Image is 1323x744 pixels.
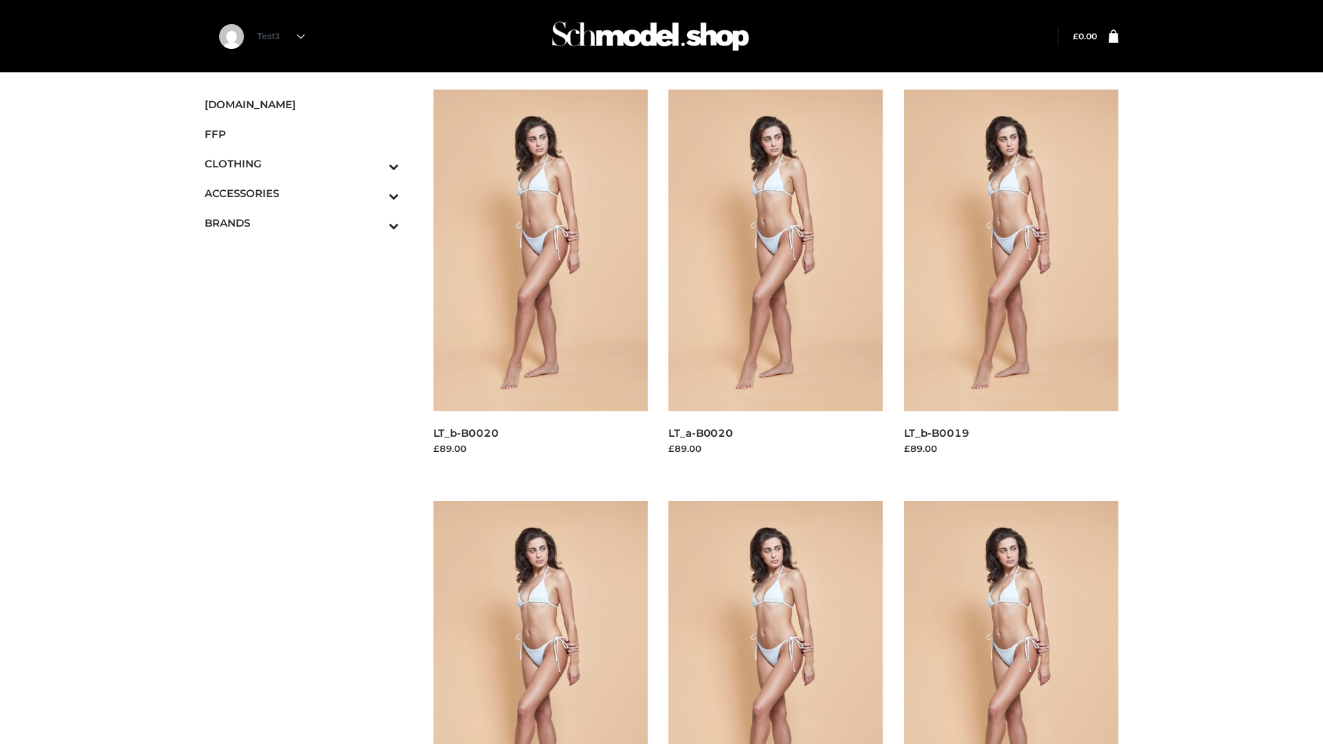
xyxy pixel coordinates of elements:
div: £89.00 [433,442,648,455]
div: £89.00 [904,442,1119,455]
button: Toggle Submenu [351,208,399,238]
a: FFP [205,119,399,149]
span: [DOMAIN_NAME] [205,96,399,112]
a: ACCESSORIESToggle Submenu [205,178,399,208]
a: LT_a-B0020 [668,426,733,440]
a: [DOMAIN_NAME] [205,90,399,119]
button: Toggle Submenu [351,149,399,178]
a: Test3 [257,31,305,41]
a: Read more [668,457,719,468]
button: Toggle Submenu [351,178,399,208]
span: CLOTHING [205,156,399,172]
span: FFP [205,126,399,142]
a: CLOTHINGToggle Submenu [205,149,399,178]
span: BRANDS [205,215,399,231]
a: LT_b-B0019 [904,426,970,440]
span: £ [1073,31,1078,41]
a: Read more [433,457,484,468]
img: Schmodel Admin 964 [547,9,754,63]
a: Read more [904,457,955,468]
a: £0.00 [1073,31,1097,41]
bdi: 0.00 [1073,31,1097,41]
a: BRANDSToggle Submenu [205,208,399,238]
span: ACCESSORIES [205,185,399,201]
div: £89.00 [668,442,883,455]
a: LT_b-B0020 [433,426,499,440]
